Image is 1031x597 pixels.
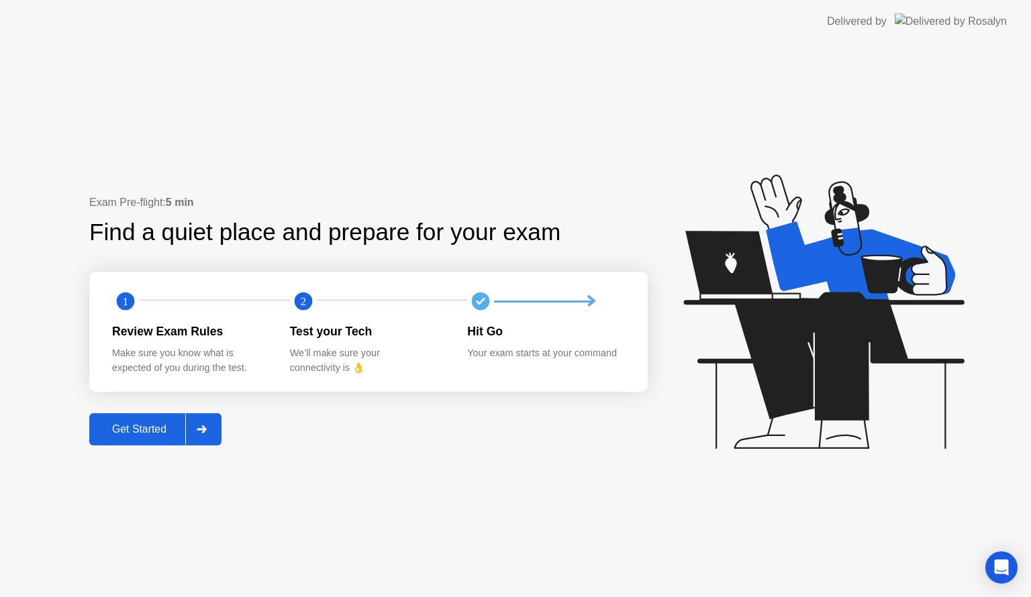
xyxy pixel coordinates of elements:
[290,323,446,340] div: Test your Tech
[301,295,306,308] text: 2
[112,346,268,375] div: Make sure you know what is expected of you during the test.
[89,413,222,445] button: Get Started
[93,423,185,435] div: Get Started
[467,323,624,340] div: Hit Go
[827,13,887,30] div: Delivered by
[290,346,446,375] div: We’ll make sure your connectivity is 👌
[89,195,648,211] div: Exam Pre-flight:
[166,197,194,208] b: 5 min
[467,346,624,361] div: Your exam starts at your command
[123,295,128,308] text: 1
[112,323,268,340] div: Review Exam Rules
[985,551,1018,584] div: Open Intercom Messenger
[895,13,1007,29] img: Delivered by Rosalyn
[89,215,562,250] div: Find a quiet place and prepare for your exam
